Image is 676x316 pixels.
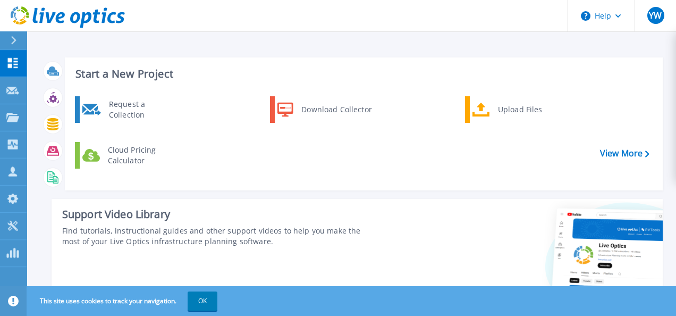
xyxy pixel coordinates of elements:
a: Cloud Pricing Calculator [75,142,184,169]
span: YW [649,11,662,20]
div: Support Video Library [62,207,380,221]
h3: Start a New Project [75,68,649,80]
a: Request a Collection [75,96,184,123]
div: Upload Files [493,99,571,120]
div: Download Collector [296,99,376,120]
a: Upload Files [465,96,574,123]
a: Download Collector [270,96,379,123]
div: Cloud Pricing Calculator [103,145,181,166]
span: This site uses cookies to track your navigation. [29,292,217,311]
div: Find tutorials, instructional guides and other support videos to help you make the most of your L... [62,226,380,247]
a: View More [600,148,649,159]
div: Request a Collection [104,99,181,120]
button: OK [188,292,217,311]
